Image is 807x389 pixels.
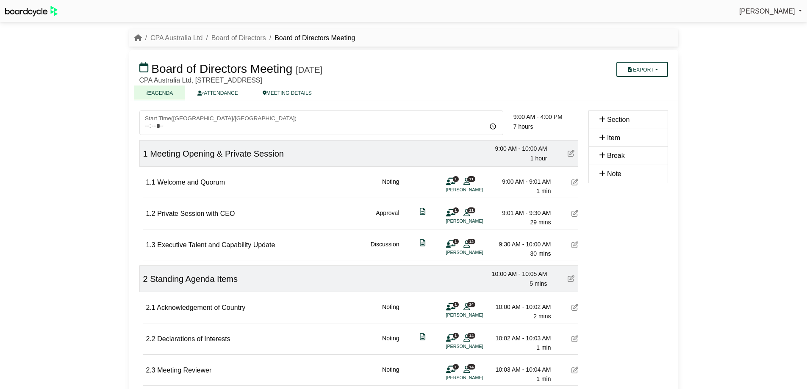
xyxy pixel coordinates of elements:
div: Discussion [371,240,399,259]
div: 10:00 AM - 10:05 AM [488,269,547,279]
li: [PERSON_NAME] [446,312,510,319]
div: [DATE] [296,65,322,75]
a: ATTENDANCE [185,86,250,100]
span: Meeting Reviewer [157,367,211,374]
li: [PERSON_NAME] [446,249,510,256]
span: 2.3 [146,367,155,374]
div: Noting [382,177,399,196]
span: 30 mins [530,250,551,257]
span: Break [607,152,625,159]
img: BoardcycleBlackGreen-aaafeed430059cb809a45853b8cf6d952af9d84e6e89e1f1685b34bfd5cb7d64.svg [5,6,58,17]
div: 9:00 AM - 4:00 PM [513,112,578,121]
span: [PERSON_NAME] [739,8,795,15]
div: Noting [382,302,399,321]
li: Board of Directors Meeting [266,33,355,44]
div: Noting [382,365,399,384]
span: Private Session with CEO [157,210,235,217]
span: Note [607,170,621,177]
li: [PERSON_NAME] [446,374,510,381]
span: 1 [453,239,459,244]
span: 1.2 [146,210,155,217]
li: [PERSON_NAME] [446,218,510,225]
span: Item [607,134,620,141]
span: 5 mins [530,280,547,287]
div: 10:02 AM - 10:03 AM [492,334,551,343]
span: 1.3 [146,241,155,248]
span: Board of Directors Meeting [151,62,292,75]
div: Noting [382,334,399,353]
div: 9:30 AM - 10:00 AM [492,240,551,249]
span: 2.1 [146,304,155,311]
div: 10:03 AM - 10:04 AM [492,365,551,374]
a: AGENDA [134,86,186,100]
li: [PERSON_NAME] [446,186,510,193]
span: 1.1 [146,179,155,186]
span: 2 [143,274,148,284]
span: 11 [467,207,475,213]
span: 1 min [536,375,551,382]
span: CPA Australia Ltd, [STREET_ADDRESS] [139,77,262,84]
span: 1 min [536,344,551,351]
span: 12 [467,239,475,244]
span: 29 mins [530,219,551,226]
a: Board of Directors [211,34,266,41]
li: [PERSON_NAME] [446,343,510,350]
nav: breadcrumb [134,33,355,44]
div: 9:00 AM - 10:00 AM [488,144,547,153]
div: Approval [376,208,399,227]
span: 1 [453,207,459,213]
a: [PERSON_NAME] [739,6,802,17]
span: Section [607,116,630,123]
span: 11 [467,176,475,182]
span: 1 [453,364,459,370]
span: 1 [143,149,148,158]
span: 2.2 [146,335,155,342]
div: 9:00 AM - 9:01 AM [492,177,551,186]
span: Executive Talent and Capability Update [157,241,275,248]
span: Standing Agenda Items [150,274,238,284]
a: MEETING DETAILS [250,86,324,100]
div: 10:00 AM - 10:02 AM [492,302,551,312]
button: Export [616,62,668,77]
span: Acknowledgement of Country [157,304,245,311]
span: 1 [453,176,459,182]
a: CPA Australia Ltd [150,34,202,41]
span: 7 hours [513,123,533,130]
span: 1 hour [530,155,547,162]
span: 1 [453,333,459,338]
span: 1 min [536,188,551,194]
span: 14 [467,364,475,370]
span: 1 [453,302,459,307]
span: Declarations of Interests [157,335,230,342]
span: 14 [467,333,475,338]
span: 14 [467,302,475,307]
div: 9:01 AM - 9:30 AM [492,208,551,218]
span: Welcome and Quorum [157,179,225,186]
span: 2 mins [533,313,551,320]
span: Meeting Opening & Private Session [150,149,284,158]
